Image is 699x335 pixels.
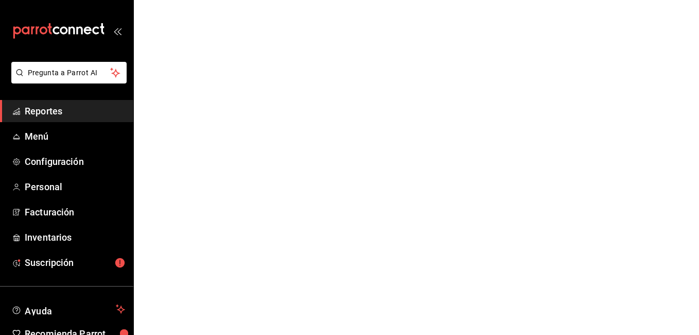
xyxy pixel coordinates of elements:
[25,129,125,143] span: Menú
[25,180,125,194] span: Personal
[28,68,111,78] span: Pregunta a Parrot AI
[25,205,125,219] span: Facturación
[25,230,125,244] span: Inventarios
[113,27,121,35] button: open_drawer_menu
[25,155,125,169] span: Configuración
[7,75,127,86] a: Pregunta a Parrot AI
[25,104,125,118] span: Reportes
[25,256,125,270] span: Suscripción
[11,62,127,83] button: Pregunta a Parrot AI
[25,303,112,315] span: Ayuda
